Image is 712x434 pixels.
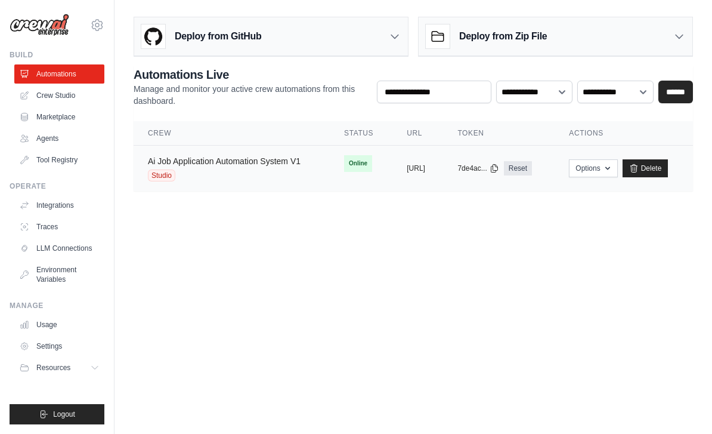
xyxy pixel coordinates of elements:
[134,83,367,107] p: Manage and monitor your active crew automations from this dashboard.
[14,150,104,170] a: Tool Registry
[53,410,75,419] span: Logout
[148,170,175,181] span: Studio
[10,404,104,424] button: Logout
[36,363,70,373] span: Resources
[14,217,104,236] a: Traces
[175,29,261,44] h3: Deploy from GitHub
[14,337,104,356] a: Settings
[14,64,104,84] a: Automations
[504,161,532,176] a: Reset
[134,121,330,146] th: Crew
[14,315,104,334] a: Usage
[10,181,104,191] div: Operate
[330,121,392,146] th: Status
[141,24,165,48] img: GitHub Logo
[10,50,104,60] div: Build
[344,155,372,172] span: Online
[10,301,104,310] div: Manage
[14,196,104,215] a: Integrations
[443,121,555,146] th: Token
[14,358,104,377] button: Resources
[555,121,693,146] th: Actions
[392,121,443,146] th: URL
[14,260,104,289] a: Environment Variables
[457,164,499,173] button: 7de4ac...
[623,159,668,177] a: Delete
[14,239,104,258] a: LLM Connections
[10,14,69,36] img: Logo
[14,86,104,105] a: Crew Studio
[134,66,367,83] h2: Automations Live
[14,107,104,127] a: Marketplace
[14,129,104,148] a: Agents
[459,29,547,44] h3: Deploy from Zip File
[148,156,301,166] a: Ai Job Application Automation System V1
[569,159,617,177] button: Options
